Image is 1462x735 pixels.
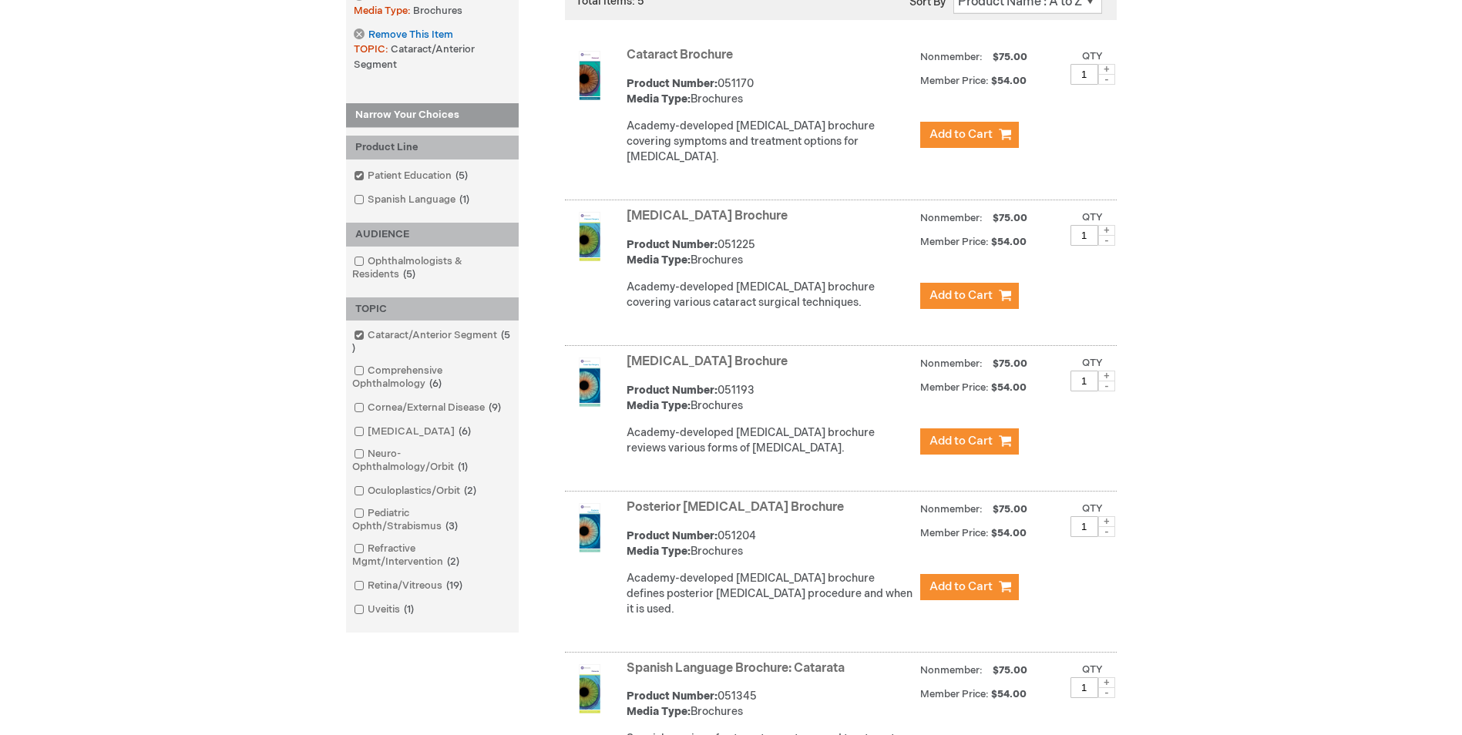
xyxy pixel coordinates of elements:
a: [MEDICAL_DATA] Brochure [627,354,788,369]
span: 6 [455,425,475,438]
span: 6 [425,378,445,390]
span: Add to Cart [929,434,993,448]
span: 1 [400,603,418,616]
a: Retina/Vitreous19 [350,579,469,593]
div: 051204 Brochures [627,529,912,559]
label: Qty [1082,211,1103,223]
strong: Nonmember: [920,661,983,680]
span: 3 [442,520,462,532]
strong: Media Type: [627,545,691,558]
strong: Nonmember: [920,354,983,374]
strong: Media Type: [627,705,691,718]
p: Academy-developed [MEDICAL_DATA] brochure covering symptoms and treatment options for [MEDICAL_DA... [627,119,912,165]
div: AUDIENCE [346,223,519,247]
div: 051193 Brochures [627,383,912,414]
a: Remove This Item [354,29,452,42]
strong: Product Number: [627,529,718,542]
a: Posterior [MEDICAL_DATA] Brochure [627,500,844,515]
label: Qty [1082,357,1103,369]
span: Remove This Item [368,28,453,42]
input: Qty [1070,371,1098,391]
strong: Member Price: [920,236,989,248]
strong: Nonmember: [920,500,983,519]
a: Patient Education5 [350,169,474,183]
span: $75.00 [990,357,1030,370]
input: Qty [1070,64,1098,85]
label: Qty [1082,502,1103,515]
span: $54.00 [991,527,1029,539]
span: 5 [399,268,419,280]
a: Oculoplastics/Orbit2 [350,484,482,498]
input: Qty [1070,677,1098,698]
strong: Member Price: [920,75,989,87]
strong: Media Type: [627,92,691,106]
span: $54.00 [991,236,1029,248]
span: 19 [442,579,466,592]
strong: Nonmember: [920,48,983,67]
input: Qty [1070,516,1098,537]
strong: Product Number: [627,77,718,90]
img: Cataract Surgery Brochure [565,212,614,261]
span: Media Type [354,5,413,17]
strong: Product Number: [627,238,718,251]
img: Posterior Capsulotomy Brochure [565,503,614,552]
label: Qty [1082,663,1103,676]
a: Uveitis1 [350,602,420,617]
span: $75.00 [990,503,1030,515]
a: Neuro-Ophthalmology/Orbit1 [350,447,515,475]
label: Qty [1082,50,1103,62]
span: $54.00 [991,75,1029,87]
span: 2 [443,555,463,568]
a: Ophthalmologists & Residents5 [350,254,515,282]
span: $54.00 [991,381,1029,394]
a: Cornea/External Disease9 [350,401,507,415]
div: TOPIC [346,297,519,321]
span: 2 [460,485,480,497]
strong: Narrow Your Choices [346,103,519,128]
span: 9 [485,401,505,414]
div: Academy-developed [MEDICAL_DATA] brochure defines posterior [MEDICAL_DATA] procedure and when it ... [627,571,912,617]
a: Cataract/Anterior Segment5 [350,328,515,356]
a: Cataract Brochure [627,48,733,62]
a: Pediatric Ophth/Strabismus3 [350,506,515,534]
div: Academy-developed [MEDICAL_DATA] brochure reviews various forms of [MEDICAL_DATA]. [627,425,912,456]
strong: Product Number: [627,690,718,703]
span: $75.00 [990,664,1030,676]
span: 1 [455,193,473,206]
img: Cataract Brochure [565,51,614,100]
button: Add to Cart [920,122,1019,148]
span: Add to Cart [929,579,993,594]
span: Add to Cart [929,288,993,303]
a: [MEDICAL_DATA] Brochure [627,209,788,223]
span: Add to Cart [929,127,993,142]
span: Brochures [413,5,462,17]
span: 5 [452,169,472,182]
button: Add to Cart [920,428,1019,455]
span: 5 [352,329,510,354]
strong: Product Number: [627,384,718,397]
span: 1 [454,461,472,473]
span: TOPIC [354,43,391,55]
span: $75.00 [990,212,1030,224]
button: Add to Cart [920,574,1019,600]
img: Spanish Language Brochure: Catarata [565,664,614,713]
img: Laser Eye Surgery Brochure [565,357,614,407]
div: 051345 Brochures [627,689,912,720]
span: Cataract/Anterior Segment [354,43,475,71]
button: Add to Cart [920,283,1019,309]
a: [MEDICAL_DATA]6 [350,425,477,439]
strong: Member Price: [920,381,989,394]
div: 051225 Brochures [627,237,912,268]
div: 051170 Brochures [627,76,912,107]
strong: Media Type: [627,253,691,267]
strong: Nonmember: [920,209,983,228]
strong: Member Price: [920,527,989,539]
a: Comprehensive Ophthalmology6 [350,364,515,391]
strong: Member Price: [920,688,989,700]
input: Qty [1070,225,1098,246]
span: $75.00 [990,51,1030,63]
a: Spanish Language Brochure: Catarata [627,661,845,676]
span: $54.00 [991,688,1029,700]
a: Refractive Mgmt/Intervention2 [350,542,515,569]
strong: Media Type: [627,399,691,412]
